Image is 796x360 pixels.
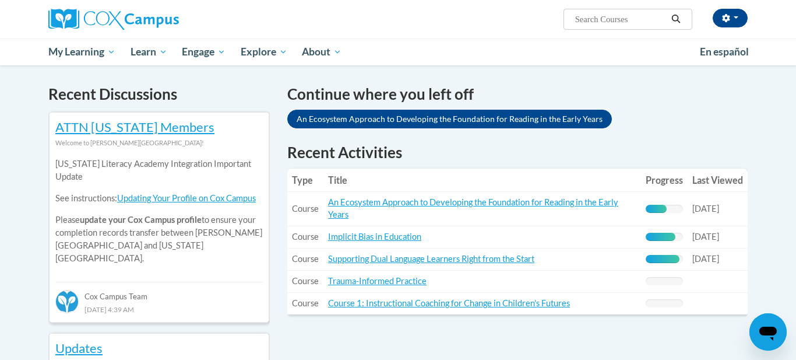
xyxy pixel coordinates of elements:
span: About [302,45,341,59]
span: My Learning [48,45,115,59]
a: About [295,39,350,65]
h4: Recent Discussions [48,83,270,106]
iframe: Button to launch messaging window [749,313,787,351]
a: An Ecosystem Approach to Developing the Foundation for Reading in the Early Years [328,197,618,219]
span: En español [700,46,749,58]
a: Updates [55,340,103,356]
span: Explore [241,45,287,59]
a: Learn [123,39,175,65]
button: Account Settings [713,9,748,27]
span: [DATE] [692,204,719,214]
b: update your Cox Campus profile [80,215,202,225]
th: Title [323,169,641,192]
a: Implicit Bias in Education [328,232,421,242]
span: [DATE] [692,232,719,242]
a: Supporting Dual Language Learners Right from the Start [328,254,534,264]
a: Cox Campus [48,9,270,30]
a: Trauma-Informed Practice [328,276,427,286]
span: [DATE] [692,254,719,264]
img: Cox Campus Team [55,290,79,313]
div: Cox Campus Team [55,282,263,303]
img: Cox Campus [48,9,179,30]
span: Course [292,232,319,242]
div: Progress, % [646,205,667,213]
span: Course [292,204,319,214]
input: Search Courses [574,12,667,26]
span: Learn [131,45,167,59]
button: Search [667,12,685,26]
div: Progress, % [646,255,679,263]
a: My Learning [41,39,123,65]
p: See instructions: [55,192,263,205]
a: Course 1: Instructional Coaching for Change in Children's Futures [328,298,570,308]
a: ATTN [US_STATE] Members [55,119,214,135]
th: Type [287,169,323,192]
a: An Ecosystem Approach to Developing the Foundation for Reading in the Early Years [287,110,612,128]
th: Progress [641,169,688,192]
h4: Continue where you left off [287,83,748,106]
a: En español [692,40,756,64]
a: Explore [233,39,295,65]
span: Course [292,298,319,308]
h1: Recent Activities [287,142,748,163]
div: Welcome to [PERSON_NAME][GEOGRAPHIC_DATA]! [55,137,263,149]
a: Engage [174,39,233,65]
div: [DATE] 4:39 AM [55,303,263,316]
p: [US_STATE] Literacy Academy Integration Important Update [55,158,263,183]
div: Please to ensure your completion records transfer between [PERSON_NAME][GEOGRAPHIC_DATA] and [US_... [55,149,263,274]
a: Updating Your Profile on Cox Campus [117,193,256,203]
span: Course [292,254,319,264]
th: Last Viewed [688,169,748,192]
div: Main menu [31,39,765,65]
div: Progress, % [646,233,675,241]
span: Course [292,276,319,286]
span: Engage [182,45,226,59]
